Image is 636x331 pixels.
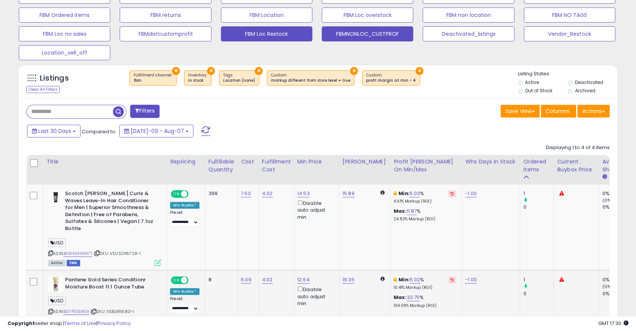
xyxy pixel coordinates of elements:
[394,158,459,174] div: Profit [PERSON_NAME] on Min/Max
[40,73,69,84] h5: Listings
[394,276,456,290] div: %
[297,190,310,197] a: 14.53
[297,285,333,307] div: Disable auto adjust min
[523,276,554,283] div: 1
[394,294,407,301] b: Max:
[575,79,603,85] label: Deactivated
[598,320,628,327] span: 2025-09-7 17:30 GMT
[64,308,89,315] a: B07PD13X69
[394,199,456,204] p: 9.61% Markup (ROI)
[342,190,355,197] a: 15.89
[577,105,610,117] button: Actions
[134,72,172,84] span: Fulfillment channel :
[48,238,66,247] span: USD
[465,158,517,166] div: Whs days in stock
[64,320,96,327] a: Terms of Use
[602,174,607,180] small: Avg BB Share.
[221,26,312,41] button: FBM Loc Restock
[255,67,263,75] button: ×
[380,190,385,195] i: Calculated using Dynamic Max Price.
[366,78,416,83] div: profit margin at min < 4
[518,70,617,78] p: Listing States:
[207,67,215,75] button: ×
[262,158,291,174] div: Fulfillment Cost
[119,125,193,137] button: [DATE]-09 - Aug-07
[410,190,420,197] a: 5.03
[394,208,456,222] div: %
[38,127,71,135] span: Last 30 Days
[297,158,336,166] div: Min Price
[64,250,93,257] a: B0865N9M77
[465,190,477,197] a: -1.00
[525,79,539,85] label: Active
[188,78,207,83] div: in stock
[415,67,423,75] button: ×
[241,158,256,166] div: Cost
[67,260,80,266] span: FBM
[602,197,613,203] small: (0%)
[394,294,456,308] div: %
[546,107,569,115] span: Columns
[524,8,615,23] button: FBM NO TAGS
[172,277,181,284] span: ON
[170,288,199,295] div: Win BuyBox *
[465,276,477,284] a: -1.00
[462,155,520,185] th: CSV column name: cust_attr_1_whs days in stock
[187,277,199,284] span: OFF
[350,67,358,75] button: ×
[221,8,312,23] button: FBM Location
[48,190,63,205] img: 31W6Zo-kgzL._SL40_.jpg
[523,290,554,297] div: 0
[241,190,251,197] a: 7.60
[48,190,161,265] div: ASIN:
[120,8,211,23] button: FBM returns
[187,191,199,197] span: OFF
[46,158,164,166] div: Title
[262,276,273,284] a: 4.02
[407,294,420,301] a: 32.75
[297,276,310,284] a: 12.64
[342,158,387,166] div: [PERSON_NAME]
[131,127,184,135] span: [DATE]-09 - Aug-07
[450,192,454,195] i: Revert to store-level Min Markup
[241,276,251,284] a: 6.09
[48,276,63,291] img: 31jDwDiyPnS._SL40_.jpg
[399,276,410,283] b: Min:
[208,158,234,174] div: Fulfillable Quantity
[524,26,615,41] button: Vendor_Restock
[271,72,350,84] span: Custom:
[8,320,35,327] strong: Copyright
[172,191,181,197] span: ON
[208,190,232,197] div: 399
[19,8,110,23] button: FBM Ordered items
[65,276,157,292] b: Pantene Gold Series Conditionr Moisture Boost 11.1 Ounce Tube
[26,86,60,93] div: Clear All Filters
[172,67,180,75] button: ×
[65,190,157,234] b: Scotch [PERSON_NAME] Curls & Waves Leave-In Hair Conditioner for Men | Superior Smoothness & Defi...
[170,296,199,313] div: Preset:
[394,190,456,204] div: %
[602,284,613,290] small: (0%)
[97,320,131,327] a: Privacy Policy
[271,78,350,83] div: markup different from store level = true
[557,158,596,174] div: Current Buybox Price
[170,210,199,227] div: Preset:
[48,260,65,266] span: All listings currently available for purchase on Amazon
[602,290,633,297] div: 0%
[407,207,417,215] a: 11.87
[120,26,211,41] button: FBMdistcustomprofit
[546,144,610,151] div: Displaying 1 to 4 of 4 items
[48,296,66,305] span: USD
[8,320,131,327] div: seller snap | |
[523,190,554,197] div: 1
[27,125,81,137] button: Last 30 Days
[399,190,410,197] b: Min:
[19,26,110,41] button: FBM Loc no sales
[602,276,633,283] div: 0%
[602,158,630,174] div: Avg BB Share
[394,303,456,308] p: 104.06% Markup (ROI)
[501,105,540,117] button: Save View
[322,26,413,41] button: FBMNONLOC_CUSTPROF
[208,276,232,283] div: 8
[223,78,255,83] div: Location (none)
